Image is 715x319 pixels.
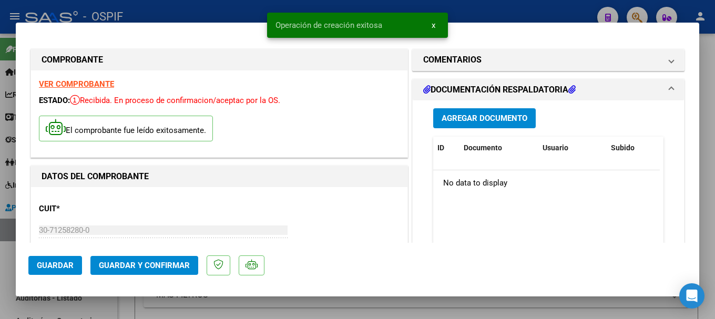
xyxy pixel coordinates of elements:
[538,137,607,159] datatable-header-cell: Usuario
[37,261,74,270] span: Guardar
[433,137,459,159] datatable-header-cell: ID
[423,84,576,96] h1: DOCUMENTACIÓN RESPALDATORIA
[413,79,684,100] mat-expansion-panel-header: DOCUMENTACIÓN RESPALDATORIA
[42,55,103,65] strong: COMPROBANTE
[543,143,568,152] span: Usuario
[39,79,114,89] a: VER COMPROBANTE
[28,256,82,275] button: Guardar
[39,96,70,105] span: ESTADO:
[659,137,712,159] datatable-header-cell: Acción
[39,203,147,215] p: CUIT
[39,116,213,141] p: El comprobante fue leído exitosamente.
[275,20,382,30] span: Operación de creación exitosa
[607,137,659,159] datatable-header-cell: Subido
[42,171,149,181] strong: DATOS DEL COMPROBANTE
[413,49,684,70] mat-expansion-panel-header: COMENTARIOS
[442,114,527,124] span: Agregar Documento
[459,137,538,159] datatable-header-cell: Documento
[423,16,444,35] button: x
[432,20,435,30] span: x
[464,143,502,152] span: Documento
[679,283,704,308] div: Open Intercom Messenger
[90,256,198,275] button: Guardar y Confirmar
[437,143,444,152] span: ID
[433,170,660,197] div: No data to display
[99,261,190,270] span: Guardar y Confirmar
[611,143,635,152] span: Subido
[433,108,536,128] button: Agregar Documento
[413,100,684,318] div: DOCUMENTACIÓN RESPALDATORIA
[70,96,280,105] span: Recibida. En proceso de confirmacion/aceptac por la OS.
[423,54,482,66] h1: COMENTARIOS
